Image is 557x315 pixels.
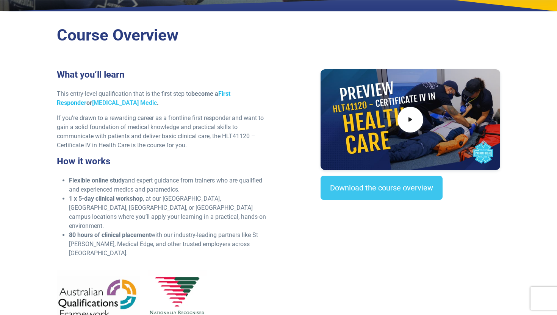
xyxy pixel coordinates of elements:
iframe: EmbedSocial Universal Widget [321,215,500,254]
h2: Course Overview [57,26,500,45]
strong: 1 x 5-day clinical workshop [69,195,143,202]
strong: become a or . [57,90,230,106]
a: First Responder [57,90,230,106]
a: [MEDICAL_DATA] Medic [92,99,157,106]
h3: What you’ll learn [57,69,274,80]
h3: How it works [57,156,274,167]
p: This entry-level qualification that is the first step to [57,89,274,108]
li: and expert guidance from trainers who are qualified and experienced medics and paramedics. [69,176,274,194]
strong: Flexible online study [69,177,125,184]
a: Download the course overview [321,176,443,200]
strong: 80 hours of clinical placement [69,231,151,239]
li: , at our [GEOGRAPHIC_DATA], [GEOGRAPHIC_DATA], [GEOGRAPHIC_DATA], or [GEOGRAPHIC_DATA] campus loc... [69,194,274,231]
p: If you’re drawn to a rewarding career as a frontline first responder and want to gain a solid fou... [57,114,274,150]
li: with our industry-leading partners like St [PERSON_NAME], Medical Edge, and other trusted employe... [69,231,274,258]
